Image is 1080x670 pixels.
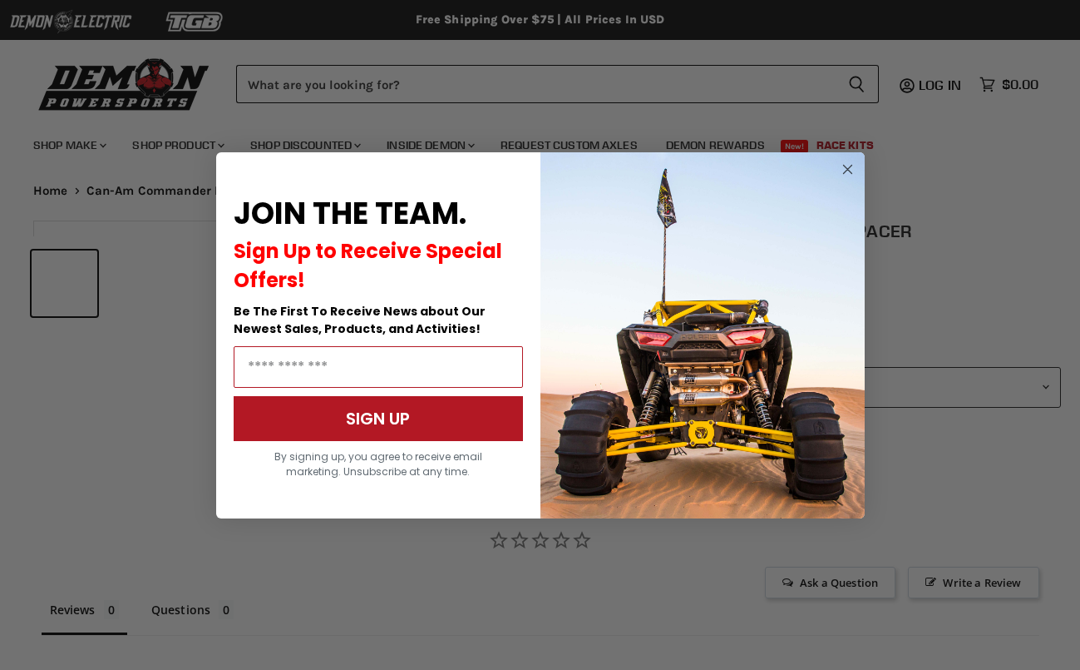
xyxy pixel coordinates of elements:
span: JOIN THE TEAM. [234,192,466,235]
span: Be The First To Receive News about Our Newest Sales, Products, and Activities! [234,303,486,337]
span: Sign Up to Receive Special Offers! [234,237,502,294]
button: SIGN UP [234,396,523,441]
img: a9095488-b6e7-41ba-879d-588abfab540b.jpeg [540,152,865,519]
button: Close dialog [837,159,858,180]
span: By signing up, you agree to receive email marketing. Unsubscribe at any time. [274,449,482,479]
input: Email Address [234,346,523,388]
